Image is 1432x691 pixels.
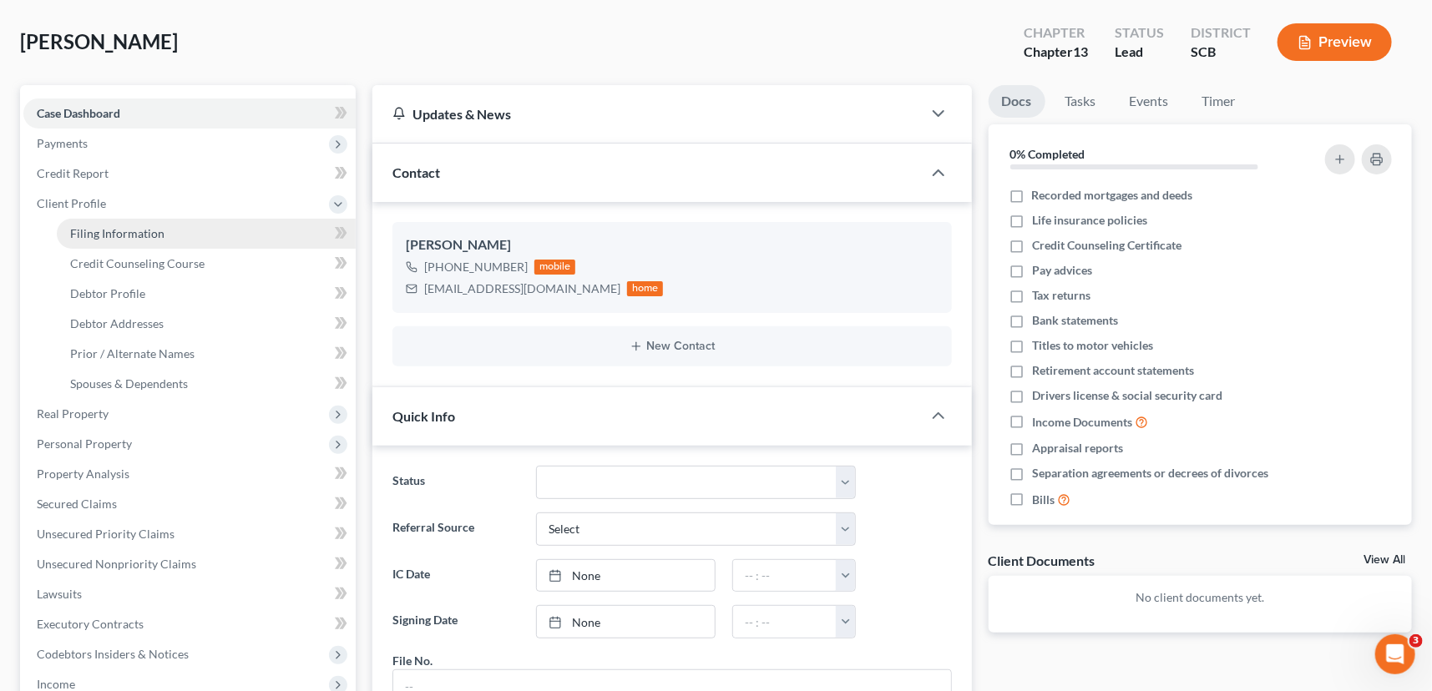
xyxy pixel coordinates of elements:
span: Client Profile [37,196,106,210]
span: Credit Report [37,166,109,180]
span: Life insurance policies [1032,212,1147,229]
a: None [537,606,715,638]
a: Timer [1189,85,1249,118]
span: Executory Contracts [37,617,144,631]
span: 3 [1409,634,1423,648]
span: Titles to motor vehicles [1032,337,1153,354]
span: Tax returns [1032,287,1090,304]
span: Appraisal reports [1032,440,1123,456]
iframe: Intercom live chat [1375,634,1415,674]
input: -- : -- [733,560,837,592]
a: Debtor Profile [57,279,356,309]
div: home [627,281,664,296]
a: Property Analysis [23,459,356,489]
span: Case Dashboard [37,106,120,120]
span: Spouses & Dependents [70,376,188,391]
span: Drivers license & social security card [1032,387,1222,404]
span: Bills [1032,492,1055,508]
span: Personal Property [37,436,132,451]
input: -- : -- [733,606,837,638]
div: Status [1115,23,1164,43]
span: Codebtors Insiders & Notices [37,647,189,661]
div: [EMAIL_ADDRESS][DOMAIN_NAME] [424,280,620,297]
span: Contact [392,164,440,180]
div: District [1191,23,1251,43]
span: Separation agreements or decrees of divorces [1032,465,1268,482]
span: [PERSON_NAME] [20,29,178,53]
a: Credit Counseling Course [57,249,356,279]
span: Retirement account statements [1032,362,1194,379]
div: Lead [1115,43,1164,62]
a: Secured Claims [23,489,356,519]
div: File No. [392,652,433,669]
div: [PERSON_NAME] [406,235,939,255]
label: Signing Date [384,605,529,638]
span: Credit Counseling Certificate [1032,237,1182,254]
a: Unsecured Priority Claims [23,519,356,549]
label: Status [384,466,529,499]
a: Tasks [1052,85,1110,118]
a: Spouses & Dependents [57,369,356,399]
span: Income [37,677,75,691]
span: Pay advices [1032,262,1092,279]
a: Credit Report [23,159,356,189]
span: Lawsuits [37,587,82,601]
a: Executory Contracts [23,609,356,639]
label: Referral Source [384,512,529,546]
span: Credit Counseling Course [70,256,205,270]
p: No client documents yet. [1002,589,1399,606]
div: mobile [534,260,576,275]
a: View All [1364,554,1405,566]
div: SCB [1191,43,1251,62]
a: Lawsuits [23,579,356,609]
span: Income Documents [1032,414,1132,431]
span: Payments [37,136,88,150]
span: Real Property [37,406,109,421]
div: Chapter [1024,43,1088,62]
strong: 0% Completed [1010,147,1085,161]
button: New Contact [406,340,939,353]
div: Client Documents [989,552,1096,569]
span: Property Analysis [37,467,129,481]
div: Updates & News [392,105,902,123]
a: Unsecured Nonpriority Claims [23,549,356,579]
a: Events [1116,85,1182,118]
span: Debtor Addresses [70,316,164,330]
div: Chapter [1024,23,1088,43]
div: [PHONE_NUMBER] [424,259,528,275]
a: Prior / Alternate Names [57,339,356,369]
label: IC Date [384,559,529,593]
span: 13 [1073,43,1088,59]
span: Secured Claims [37,497,117,511]
button: Preview [1278,23,1392,61]
span: Bank statements [1032,312,1118,329]
span: Unsecured Priority Claims [37,527,175,541]
a: Debtor Addresses [57,309,356,339]
span: Debtor Profile [70,286,145,300]
a: Case Dashboard [23,98,356,129]
span: Unsecured Nonpriority Claims [37,557,196,571]
span: Prior / Alternate Names [70,346,195,361]
a: Docs [989,85,1045,118]
a: Filing Information [57,219,356,249]
span: Filing Information [70,226,164,240]
span: Recorded mortgages and deeds [1032,187,1193,204]
span: Quick Info [392,408,455,424]
a: None [537,560,715,592]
